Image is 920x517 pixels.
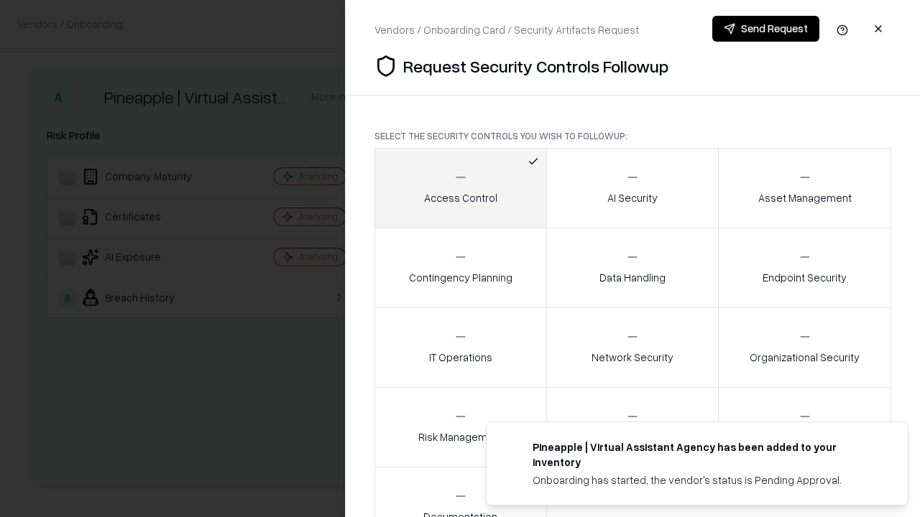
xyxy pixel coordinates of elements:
[533,439,873,470] div: Pineapple | Virtual Assistant Agency has been added to your inventory
[409,270,512,285] p: Contingency Planning
[374,130,891,142] p: Select the security controls you wish to followup:
[546,228,719,308] button: Data Handling
[424,190,497,205] p: Access Control
[374,228,547,308] button: Contingency Planning
[403,55,668,78] p: Request Security Controls Followup
[763,270,847,285] p: Endpoint Security
[758,190,852,205] p: Asset Management
[592,350,673,365] p: Network Security
[429,350,492,365] p: IT Operations
[533,472,873,488] div: Onboarding has started, the vendor's status is Pending Approval.
[546,387,719,467] button: Security Incidents
[599,270,666,285] p: Data Handling
[374,148,547,228] button: Access Control
[504,439,521,457] img: trypineapple.com
[718,307,891,388] button: Organizational Security
[718,228,891,308] button: Endpoint Security
[712,16,819,42] button: Send Request
[546,307,719,388] button: Network Security
[374,22,639,37] div: Vendors / Onboarding Card / Security Artifacts Request
[374,387,547,467] button: Risk Management
[546,148,719,228] button: AI Security
[750,350,860,365] p: Organizational Security
[607,190,658,205] p: AI Security
[374,307,547,388] button: IT Operations
[718,387,891,467] button: Threat Management
[718,148,891,228] button: Asset Management
[418,429,503,444] p: Risk Management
